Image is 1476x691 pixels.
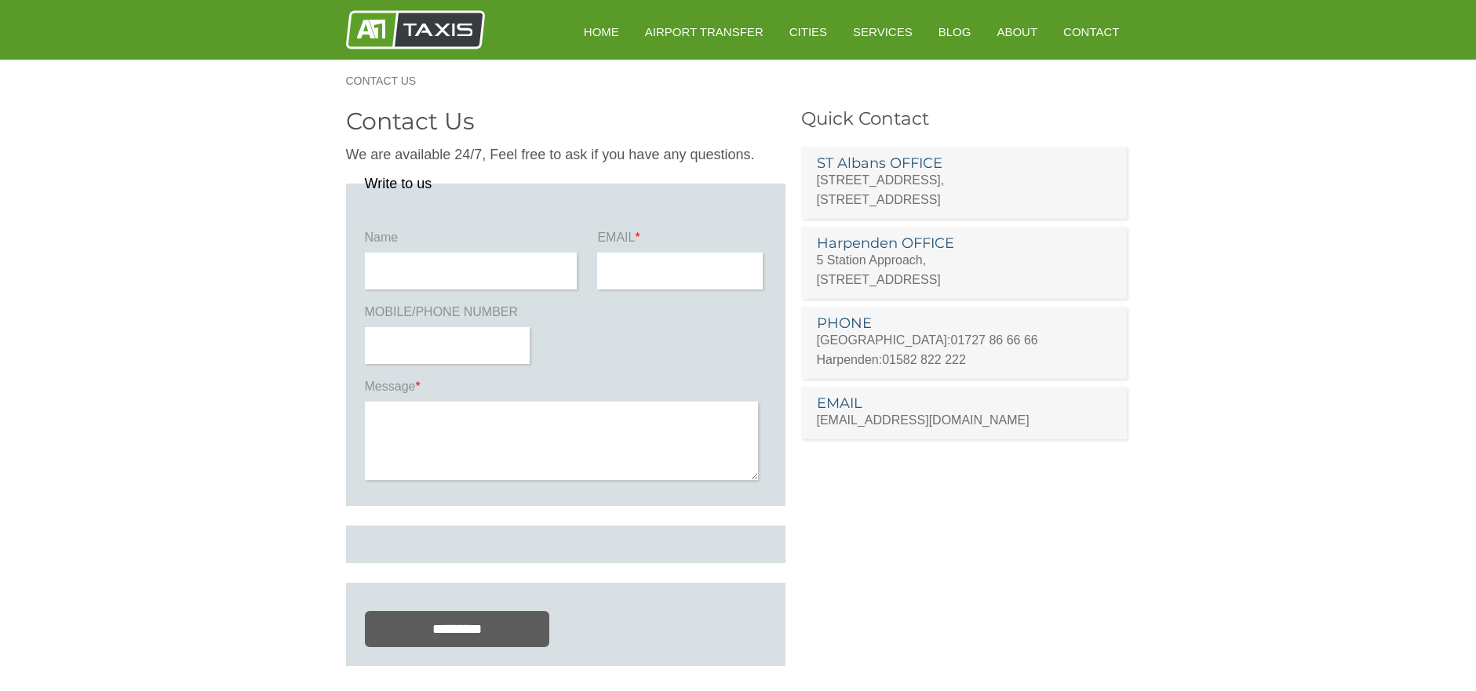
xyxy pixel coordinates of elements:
[817,316,1112,330] h3: PHONE
[346,145,785,165] p: We are available 24/7, Feel free to ask if you have any questions.
[365,229,581,253] label: Name
[817,330,1112,350] p: [GEOGRAPHIC_DATA]:
[817,250,1112,289] p: 5 Station Approach, [STREET_ADDRESS]
[365,378,767,402] label: Message
[951,333,1038,347] a: 01727 86 66 66
[882,353,966,366] a: 01582 822 222
[346,110,785,133] h2: Contact Us
[778,13,838,51] a: Cities
[817,350,1112,369] p: Harpenden:
[346,75,432,86] a: Contact Us
[842,13,924,51] a: Services
[1052,13,1130,51] a: Contact
[817,396,1112,410] h3: EMAIL
[346,10,485,49] img: A1 Taxis
[928,13,982,51] a: Blog
[817,156,1112,170] h3: ST Albans OFFICE
[573,13,630,51] a: HOME
[365,304,534,327] label: MOBILE/PHONE NUMBER
[365,176,432,191] legend: Write to us
[817,413,1030,427] a: [EMAIL_ADDRESS][DOMAIN_NAME]
[801,110,1131,128] h3: Quick Contact
[817,170,1112,209] p: [STREET_ADDRESS], [STREET_ADDRESS]
[986,13,1048,51] a: About
[817,236,1112,250] h3: Harpenden OFFICE
[597,229,766,253] label: EMAIL
[634,13,774,51] a: Airport Transfer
